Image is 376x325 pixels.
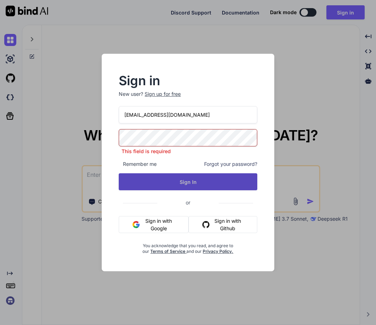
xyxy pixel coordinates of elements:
div: Sign up for free [145,91,181,98]
img: google [133,221,140,228]
button: Sign In [119,173,257,190]
a: Terms of Service [150,249,186,254]
div: You acknowledge that you read, and agree to our and our [142,239,234,254]
button: Sign in with Google [119,216,188,233]
span: Remember me [119,161,157,168]
h2: Sign in [119,75,257,86]
a: Privacy Policy. [203,249,233,254]
p: New user? [119,91,257,106]
span: or [157,194,219,211]
img: github [202,221,209,228]
span: Forgot your password? [204,161,257,168]
button: Sign in with Github [189,216,257,233]
p: This field is required [119,148,257,155]
input: Login or Email [119,106,257,123]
